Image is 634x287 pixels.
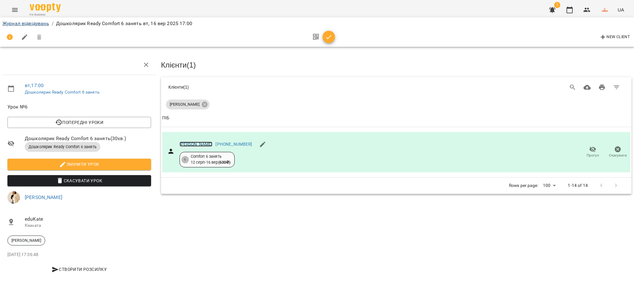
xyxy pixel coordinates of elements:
p: Дошколярик Ready Comfort 6 занять вт, 16 вер 2025 17:00 [56,20,192,27]
span: Прогул [587,153,599,158]
button: Завантажити CSV [580,80,595,95]
p: [DATE] 17:36:48 [7,252,151,258]
div: [PERSON_NAME] [7,236,45,245]
img: 86f377443daa486b3a215227427d088a.png [600,6,609,14]
button: Прогул [580,143,605,161]
div: Comfort 6 занять 12 серп - 16 вер [191,154,231,165]
span: Дошколярик Ready Comfort 6 занять [25,144,100,150]
span: Створити розсилку [10,266,149,273]
button: Скасувати Урок [7,175,151,186]
span: Попередні уроки [12,119,146,126]
span: [PERSON_NAME] [166,102,203,107]
p: Кімната [25,223,151,229]
li: / [52,20,54,27]
a: вт , 17:00 [25,82,44,88]
button: New Client [598,32,632,42]
button: Menu [7,2,22,17]
span: Дошколярик Ready Comfort 6 занять ( 30 хв. ) [25,135,151,142]
button: Скасувати [605,143,630,161]
span: UA [618,7,624,13]
span: Скасувати Урок [12,177,146,184]
span: Урок №6 [7,103,151,111]
span: Змінити урок [12,161,146,168]
nav: breadcrumb [2,20,632,27]
span: For Business [30,13,61,17]
span: ПІБ [162,114,630,122]
span: [PERSON_NAME] [8,238,45,243]
a: Журнал відвідувань [2,20,49,26]
p: Rows per page: [509,183,538,189]
a: [PERSON_NAME] [25,194,62,200]
div: ПІБ [162,114,169,122]
h3: Клієнти ( 1 ) [161,61,632,69]
button: Створити розсилку [7,264,151,275]
div: 6 [181,156,189,163]
button: UA [615,4,627,15]
div: Sort [162,114,169,122]
div: Клієнти ( 1 ) [168,84,377,90]
div: [PERSON_NAME] [166,99,210,109]
button: Попередні уроки [7,117,151,128]
button: Фільтр [609,80,624,95]
img: fdd027e441a0c5173205924c3f4c3b57.jpg [7,191,20,204]
a: [PERSON_NAME] [180,142,213,147]
b: ( 630 ₴ ) [218,160,231,165]
img: Voopty Logo [30,3,61,12]
div: 100 [541,181,558,190]
button: Друк [595,80,610,95]
button: Змінити урок [7,159,151,170]
a: [PHONE_NUMBER] [215,142,252,147]
a: Дошколярик Ready Comfort 6 занять [25,90,99,95]
button: Search [565,80,580,95]
span: 1 [554,2,560,8]
span: Скасувати [609,153,627,158]
div: Table Toolbar [161,77,632,97]
span: New Client [599,33,630,41]
p: 1-14 of 14 [568,183,588,189]
span: eduKate [25,215,151,223]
